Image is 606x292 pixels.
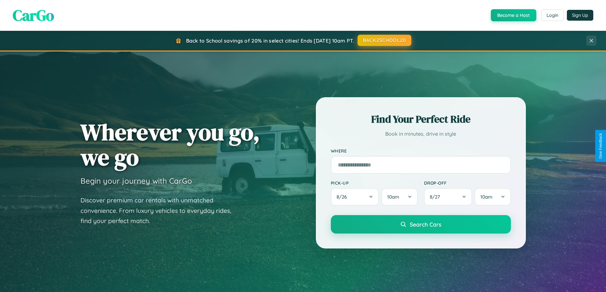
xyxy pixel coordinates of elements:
label: Where [331,148,511,153]
span: 8 / 26 [337,194,350,200]
span: CarGo [13,5,54,26]
h1: Wherever you go, we go [80,119,260,170]
h3: Begin your journey with CarGo [80,176,192,186]
p: Discover premium car rentals with unmatched convenience. From luxury vehicles to everyday rides, ... [80,195,240,226]
h2: Find Your Perfect Ride [331,112,511,126]
span: 10am [480,194,492,200]
label: Drop-off [424,180,511,186]
button: 10am [475,188,511,206]
span: Back to School savings of 20% in select cities! Ends [DATE] 10am PT. [186,37,354,44]
button: Become a Host [491,9,536,21]
span: Search Cars [410,221,441,228]
label: Pick-up [331,180,418,186]
button: BACK2SCHOOL20 [358,35,411,46]
button: Sign Up [567,10,593,21]
span: 8 / 27 [430,194,443,200]
button: Search Cars [331,215,511,234]
div: Give Feedback [598,133,603,159]
p: Book in minutes, drive in style [331,129,511,139]
span: 10am [387,194,399,200]
button: 8/26 [331,188,379,206]
button: 8/27 [424,188,472,206]
button: Login [541,10,564,21]
button: 10am [381,188,417,206]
